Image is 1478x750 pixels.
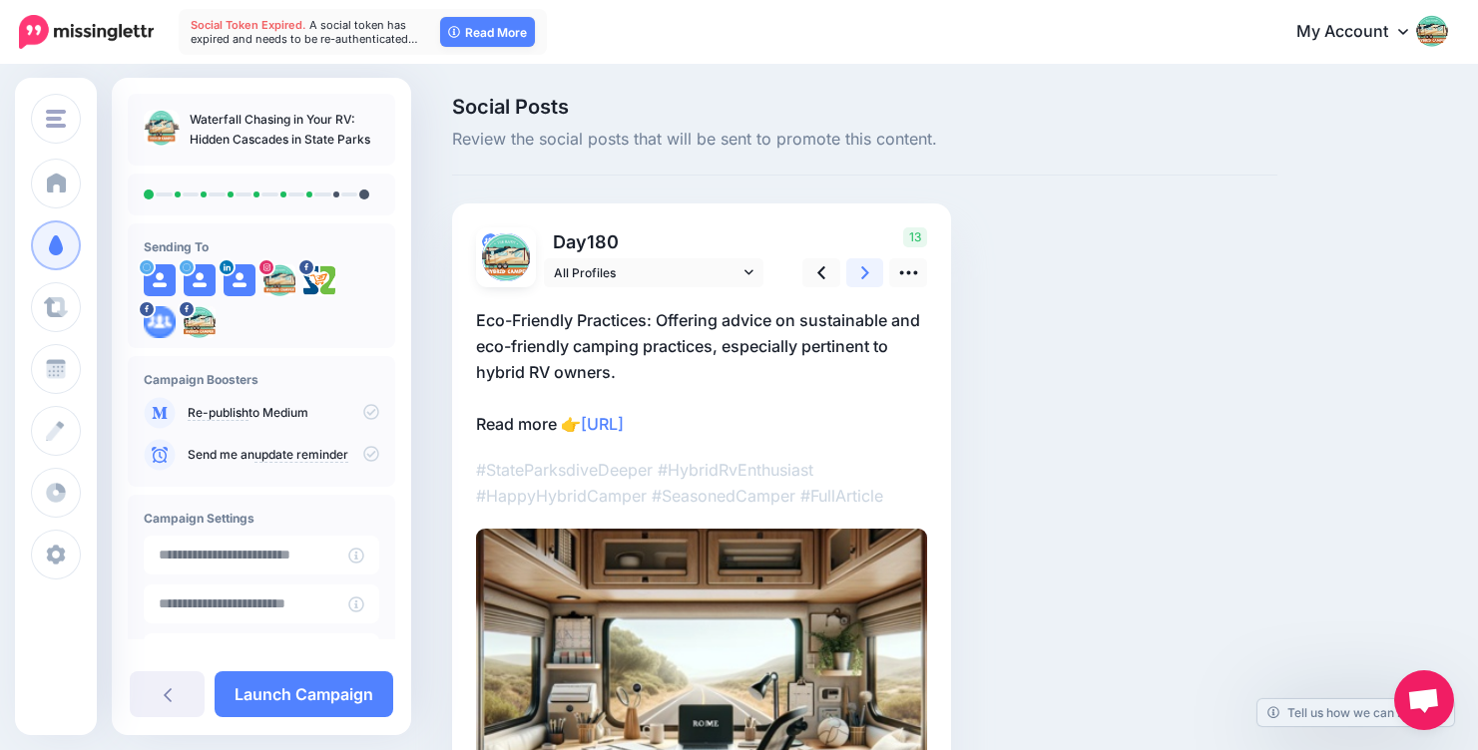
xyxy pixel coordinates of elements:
p: to Medium [188,404,379,422]
span: A social token has expired and needs to be re-authenticated… [191,18,418,46]
img: user_default_image.png [144,264,176,296]
span: All Profiles [554,262,739,283]
span: Review the social posts that will be sent to promote this content. [452,127,1277,153]
p: #StateParksdiveDeeper #HybridRvEnthusiast #HappyHybridCamper #SeasonedCamper #FullArticle [476,457,927,509]
img: aDtjnaRy1nj-bsa133968.png [144,306,176,338]
img: 8a83002f9f4b83bd51e80948968eec7a_thumb.jpg [144,110,180,146]
a: Read More [440,17,535,47]
img: menu.png [46,110,66,128]
p: Day [544,227,766,256]
img: 350656763_966066941485751_697481612438994167_n-bsa133970.jpg [184,306,216,338]
img: Missinglettr [19,15,154,49]
img: 17903851_697857423738952_420420873223211590_n-bsa88151.png [303,264,335,296]
div: Open chat [1394,670,1454,730]
p: Waterfall Chasing in Your RV: Hidden Cascades in State Parks [190,110,379,150]
img: user_default_image.png [224,264,255,296]
a: [URL] [581,414,624,434]
span: Social Token Expired. [191,18,306,32]
a: My Account [1276,8,1448,57]
span: Social Posts [452,97,1277,117]
p: Send me an [188,446,379,464]
a: update reminder [254,447,348,463]
img: 348718459_825514582326704_2163817445594875224_n-bsa134017.jpg [263,264,295,296]
span: 13 [903,227,927,247]
p: Eco-Friendly Practices: Offering advice on sustainable and eco-friendly camping practices, especi... [476,307,927,437]
h4: Sending To [144,239,379,254]
span: 180 [587,231,619,252]
h4: Campaign Settings [144,511,379,526]
h4: Campaign Boosters [144,372,379,387]
a: Re-publish [188,405,248,421]
img: aDtjnaRy1nj-bsa133968.png [482,233,498,249]
a: All Profiles [544,258,763,287]
a: Tell us how we can improve [1257,699,1454,726]
img: 348718459_825514582326704_2163817445594875224_n-bsa134017.jpg [482,233,530,281]
img: user_default_image.png [184,264,216,296]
